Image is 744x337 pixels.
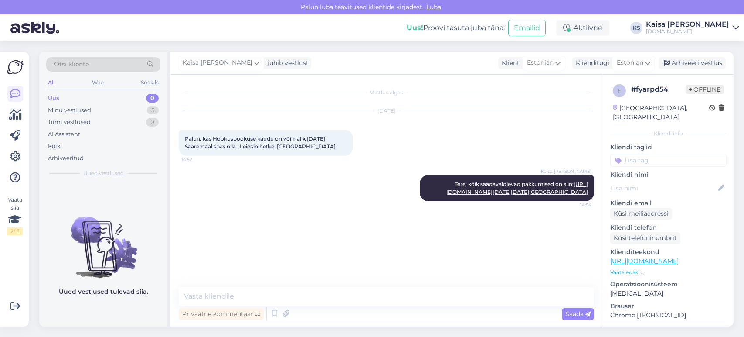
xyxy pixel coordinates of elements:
img: Askly Logo [7,59,24,76]
span: f [618,87,621,94]
span: 14:52 [181,156,214,163]
div: [DOMAIN_NAME] [646,28,729,35]
input: Lisa tag [610,154,727,167]
b: Uus! [407,24,423,32]
span: Otsi kliente [54,60,89,69]
div: Küsi telefoninumbrit [610,232,680,244]
div: Kliendi info [610,130,727,138]
p: Kliendi tag'id [610,143,727,152]
p: Chrome [TECHNICAL_ID] [610,311,727,320]
button: Emailid [508,20,546,36]
div: Klient [498,58,520,68]
div: 2 / 3 [7,227,23,235]
div: 0 [146,94,159,103]
div: Proovi tasuta juba täna: [407,23,505,33]
span: Luba [424,3,444,11]
p: [MEDICAL_DATA] [610,289,727,298]
input: Lisa nimi [611,183,717,193]
div: Socials [139,77,160,88]
p: Operatsioonisüsteem [610,280,727,289]
div: Kaisa [PERSON_NAME] [646,21,729,28]
div: 0 [146,118,159,127]
span: Offline [686,85,724,94]
div: Aktiivne [556,20,609,36]
span: Estonian [527,58,554,68]
span: Kaisa [PERSON_NAME] [183,58,252,68]
span: Estonian [617,58,643,68]
p: Uued vestlused tulevad siia. [59,287,148,296]
span: Palun, kas Hookusbookuse kaudu on võimalik [DATE] Saaremaal spas olla . Leidsin hetkel [GEOGRAPHI... [185,135,336,150]
p: Klienditeekond [610,248,727,257]
a: Kaisa [PERSON_NAME][DOMAIN_NAME] [646,21,739,35]
div: [DATE] [179,107,594,115]
p: Kliendi email [610,199,727,208]
div: Vaata siia [7,196,23,235]
span: Tere, kõik saadavalolevad pakkumised on siin: [446,181,588,195]
span: Uued vestlused [83,169,124,177]
div: All [46,77,56,88]
div: Vestlus algas [179,89,594,96]
p: Kliendi telefon [610,223,727,232]
div: Uus [48,94,59,103]
img: No chats [39,201,167,279]
div: juhib vestlust [264,58,309,68]
span: Saada [565,310,591,318]
p: Brauser [610,302,727,311]
div: 5 [147,106,159,115]
div: Privaatne kommentaar [179,308,264,320]
a: [URL][DOMAIN_NAME] [610,257,679,265]
div: Küsi meiliaadressi [610,208,672,220]
span: 14:54 [559,202,591,208]
div: [GEOGRAPHIC_DATA], [GEOGRAPHIC_DATA] [613,103,709,122]
div: Minu vestlused [48,106,91,115]
div: Web [90,77,105,88]
div: Klienditugi [572,58,609,68]
p: Kliendi nimi [610,170,727,179]
div: Kõik [48,142,61,151]
span: Kaisa [PERSON_NAME] [541,168,591,175]
p: Vaata edasi ... [610,268,727,276]
div: # fyarpd54 [631,84,686,95]
div: Arhiveeritud [48,154,84,163]
div: KS [630,22,642,34]
div: Tiimi vestlused [48,118,91,127]
div: AI Assistent [48,130,80,139]
div: Arhiveeri vestlus [659,57,726,69]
